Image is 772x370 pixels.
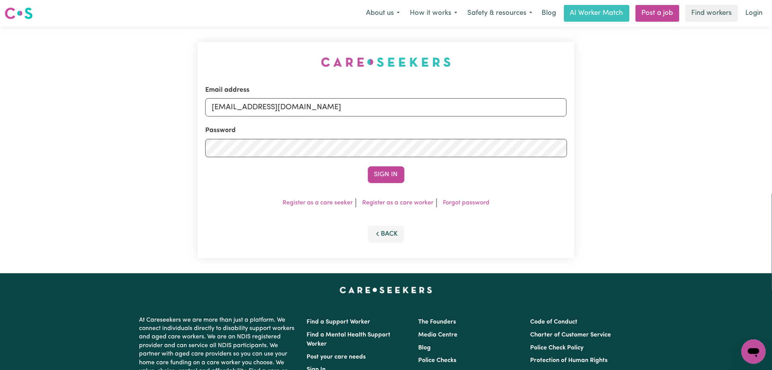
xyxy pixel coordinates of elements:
a: Find workers [686,5,738,22]
label: Email address [205,85,249,95]
button: Back [368,226,404,242]
a: Charter of Customer Service [530,332,611,338]
a: AI Worker Match [564,5,630,22]
a: Blog [537,5,561,22]
a: Code of Conduct [530,319,577,325]
a: Login [741,5,767,22]
button: Safety & resources [462,5,537,21]
img: Careseekers logo [5,6,33,20]
a: Careseekers logo [5,5,33,22]
iframe: Button to launch messaging window [742,340,766,364]
a: Media Centre [419,332,458,338]
a: Find a Support Worker [307,319,371,325]
a: Post your care needs [307,354,366,360]
button: Sign In [368,166,404,183]
a: Register as a care seeker [283,200,353,206]
a: Police Check Policy [530,345,583,351]
a: Register as a care worker [362,200,433,206]
a: Post a job [636,5,679,22]
a: The Founders [419,319,456,325]
a: Police Checks [419,357,457,364]
a: Careseekers home page [340,287,432,293]
a: Protection of Human Rights [530,357,607,364]
a: Blog [419,345,431,351]
button: How it works [405,5,462,21]
a: Find a Mental Health Support Worker [307,332,391,347]
button: About us [361,5,405,21]
a: Forgot password [443,200,489,206]
input: Email address [205,98,567,116]
label: Password [205,126,236,136]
